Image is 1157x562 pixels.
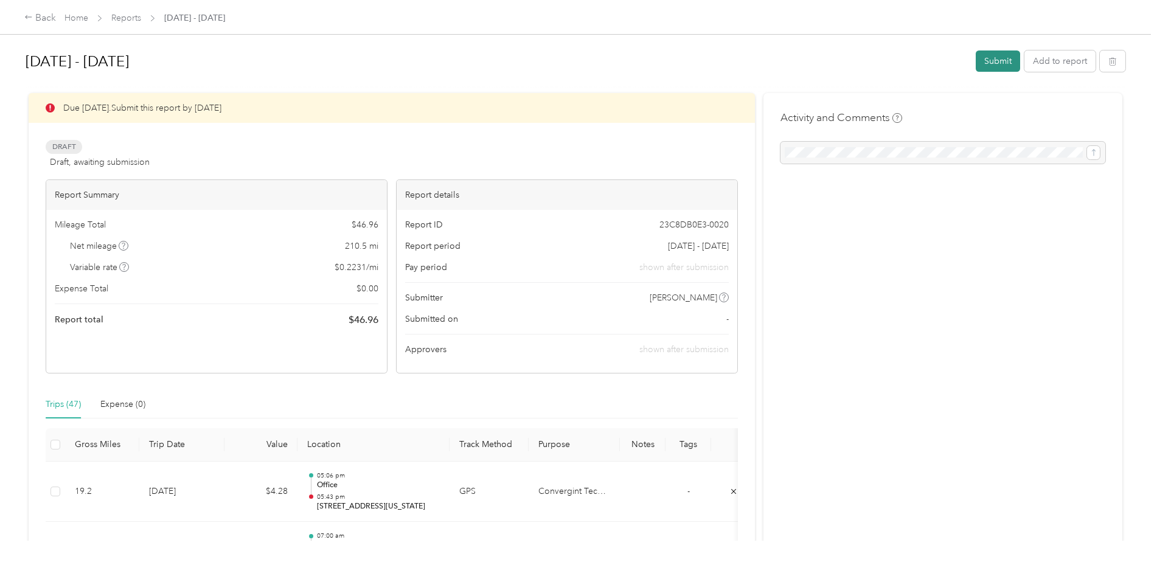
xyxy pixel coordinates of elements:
[224,428,297,462] th: Value
[70,240,129,252] span: Net mileage
[70,261,130,274] span: Variable rate
[317,480,440,491] p: Office
[450,428,529,462] th: Track Method
[405,240,460,252] span: Report period
[224,462,297,522] td: $4.28
[29,93,755,123] div: Due [DATE]. Submit this report by [DATE]
[349,313,378,327] span: $ 46.96
[297,428,450,462] th: Location
[450,462,529,522] td: GPS
[665,428,711,462] th: Tags
[780,110,902,125] h4: Activity and Comments
[65,462,139,522] td: 19.2
[405,343,446,356] span: Approvers
[650,291,717,304] span: [PERSON_NAME]
[397,180,737,210] div: Report details
[352,218,378,231] span: $ 46.96
[639,344,729,355] span: shown after submission
[317,493,440,501] p: 05:43 pm
[317,540,440,551] p: 33889 US-281 S, [GEOGRAPHIC_DATA], [GEOGRAPHIC_DATA]
[345,240,378,252] span: 210.5 mi
[100,398,145,411] div: Expense (0)
[405,291,443,304] span: Submitter
[46,140,82,154] span: Draft
[46,398,81,411] div: Trips (47)
[26,47,967,76] h1: Aug 1 - 31, 2025
[405,261,447,274] span: Pay period
[317,471,440,480] p: 05:06 pm
[726,313,729,325] span: -
[1089,494,1157,562] iframe: Everlance-gr Chat Button Frame
[139,462,224,522] td: [DATE]
[139,428,224,462] th: Trip Date
[405,218,443,231] span: Report ID
[659,218,729,231] span: 23C8DB0E3-0020
[24,11,56,26] div: Back
[65,428,139,462] th: Gross Miles
[55,313,103,326] span: Report total
[111,13,141,23] a: Reports
[50,156,150,168] span: Draft, awaiting submission
[55,282,108,295] span: Expense Total
[529,462,620,522] td: Convergint Technologies
[1024,50,1096,72] button: Add to report
[620,428,665,462] th: Notes
[639,261,729,274] span: shown after submission
[687,486,690,496] span: -
[164,12,225,24] span: [DATE] - [DATE]
[976,50,1020,72] button: Submit
[55,218,106,231] span: Mileage Total
[668,240,729,252] span: [DATE] - [DATE]
[317,532,440,540] p: 07:00 am
[46,180,387,210] div: Report Summary
[64,13,88,23] a: Home
[356,282,378,295] span: $ 0.00
[335,261,378,274] span: $ 0.2231 / mi
[529,428,620,462] th: Purpose
[405,313,458,325] span: Submitted on
[317,501,440,512] p: [STREET_ADDRESS][US_STATE]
